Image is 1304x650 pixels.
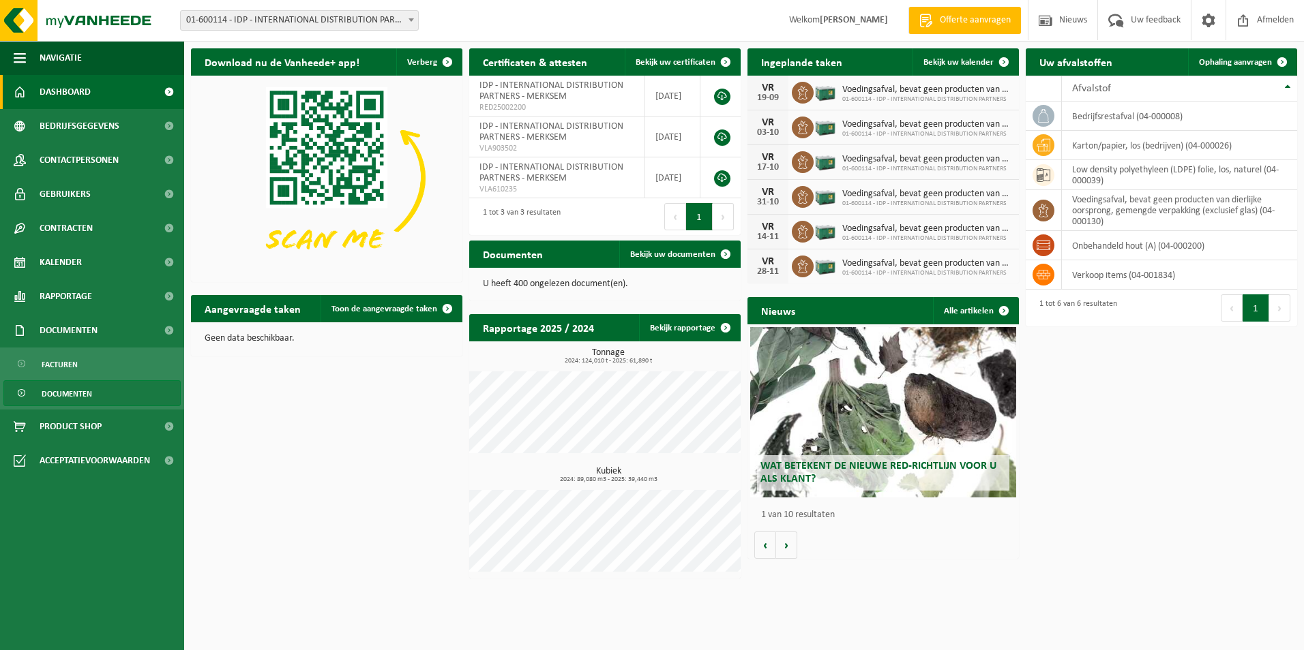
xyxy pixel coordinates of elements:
[760,461,996,484] span: Wat betekent de nieuwe RED-richtlijn voor u als klant?
[754,117,782,128] div: VR
[40,245,82,279] span: Kalender
[1221,294,1243,322] button: Previous
[1072,83,1111,94] span: Afvalstof
[469,48,601,75] h2: Certificaten & attesten
[191,48,373,75] h2: Download nu de Vanheede+ app!
[3,351,181,377] a: Facturen
[842,84,1012,95] span: Voedingsafval, bevat geen producten van dierlijke oorsprong, gemengde verpakking...
[479,162,623,183] span: IDP - INTERNATIONAL DISTRIBUTION PARTNERS - MERKSEM
[754,187,782,198] div: VR
[479,143,634,154] span: VLA903502
[1062,190,1297,231] td: voedingsafval, bevat geen producten van dierlijke oorsprong, gemengde verpakking (exclusief glas)...
[407,58,437,67] span: Verberg
[191,295,314,322] h2: Aangevraagde taken
[630,250,715,259] span: Bekijk uw documenten
[476,476,741,483] span: 2024: 89,080 m3 - 2025: 39,440 m3
[842,130,1012,138] span: 01-600114 - IDP - INTERNATIONAL DISTRIBUTION PARTNERS
[761,510,1012,520] p: 1 van 10 resultaten
[639,314,739,341] a: Bekijk rapportage
[842,223,1012,234] span: Voedingsafval, bevat geen producten van dierlijke oorsprong, gemengde verpakking...
[842,95,1012,104] span: 01-600114 - IDP - INTERNATIONAL DISTRIBUTION PARTNERS
[321,295,461,322] a: Toon de aangevraagde taken
[396,48,461,76] button: Verberg
[40,109,119,143] span: Bedrijfsgegevens
[842,154,1012,165] span: Voedingsafval, bevat geen producten van dierlijke oorsprong, gemengde verpakking...
[479,184,634,195] span: VLA610235
[754,221,782,232] div: VR
[842,234,1012,243] span: 01-600114 - IDP - INTERNATIONAL DISTRIBUTION PARTNERS
[1062,102,1297,131] td: bedrijfsrestafval (04-000008)
[40,279,92,313] span: Rapportage
[1062,131,1297,160] td: karton/papier, los (bedrijven) (04-000026)
[1243,294,1269,322] button: 1
[908,7,1021,34] a: Offerte aanvragen
[814,253,837,277] img: PB-LB-0680-HPE-GN-01
[479,80,623,102] span: IDP - INTERNATIONAL DISTRIBUTION PARTNERS - MERKSEM
[645,76,700,117] td: [DATE]
[3,380,181,406] a: Documenten
[686,203,713,230] button: 1
[842,165,1012,173] span: 01-600114 - IDP - INTERNATIONAL DISTRIBUTION PARTNERS
[40,143,119,177] span: Contactpersonen
[820,15,888,25] strong: [PERSON_NAME]
[814,149,837,172] img: PB-LB-0680-HPE-GN-01
[842,269,1012,277] span: 01-600114 - IDP - INTERNATIONAL DISTRIBUTION PARTNERS
[754,128,782,138] div: 03-10
[754,163,782,172] div: 17-10
[469,241,557,267] h2: Documenten
[645,157,700,198] td: [DATE]
[476,358,741,365] span: 2024: 124,010 t - 2025: 61,890 t
[636,58,715,67] span: Bekijk uw certificaten
[1033,293,1117,323] div: 1 tot 6 van 6 resultaten
[476,348,741,365] h3: Tonnage
[936,14,1014,27] span: Offerte aanvragen
[1269,294,1290,322] button: Next
[842,258,1012,269] span: Voedingsafval, bevat geen producten van dierlijke oorsprong, gemengde verpakking...
[40,177,91,211] span: Gebruikers
[664,203,686,230] button: Previous
[814,80,837,103] img: PB-LB-0680-HPE-GN-01
[1062,160,1297,190] td: low density polyethyleen (LDPE) folie, los, naturel (04-000039)
[476,202,561,232] div: 1 tot 3 van 3 resultaten
[469,314,608,341] h2: Rapportage 2025 / 2024
[205,334,449,343] p: Geen data beschikbaar.
[842,119,1012,130] span: Voedingsafval, bevat geen producten van dierlijke oorsprong, gemengde verpakking...
[754,232,782,242] div: 14-11
[814,114,837,138] img: PB-LB-0680-HPE-GN-01
[842,200,1012,208] span: 01-600114 - IDP - INTERNATIONAL DISTRIBUTION PARTNERS
[625,48,739,76] a: Bekijk uw certificaten
[754,267,782,277] div: 28-11
[479,102,634,113] span: RED25002200
[923,58,994,67] span: Bekijk uw kalender
[483,279,727,289] p: U heeft 400 ongelezen document(en).
[1188,48,1296,76] a: Ophaling aanvragen
[814,219,837,242] img: PB-LB-0680-HPE-GN-01
[754,531,776,559] button: Vorige
[754,152,782,163] div: VR
[40,444,150,478] span: Acceptatievoorwaarden
[40,75,91,109] span: Dashboard
[1062,260,1297,290] td: verkoop items (04-001834)
[1199,58,1272,67] span: Ophaling aanvragen
[842,189,1012,200] span: Voedingsafval, bevat geen producten van dierlijke oorsprong, gemengde verpakking...
[754,93,782,103] div: 19-09
[754,256,782,267] div: VR
[619,241,739,268] a: Bekijk uw documenten
[40,409,102,444] span: Product Shop
[713,203,734,230] button: Next
[479,121,623,142] span: IDP - INTERNATIONAL DISTRIBUTION PARTNERS - MERKSEM
[42,352,78,377] span: Facturen
[191,76,462,279] img: Download de VHEPlus App
[814,184,837,207] img: PB-LB-0680-HPE-GN-01
[776,531,797,559] button: Volgende
[181,11,418,30] span: 01-600114 - IDP - INTERNATIONAL DISTRIBUTION PARTNERS - MERKSEM
[180,10,419,31] span: 01-600114 - IDP - INTERNATIONAL DISTRIBUTION PARTNERS - MERKSEM
[40,211,93,245] span: Contracten
[750,327,1016,497] a: Wat betekent de nieuwe RED-richtlijn voor u als klant?
[754,198,782,207] div: 31-10
[754,82,782,93] div: VR
[40,313,98,347] span: Documenten
[747,48,856,75] h2: Ingeplande taken
[913,48,1018,76] a: Bekijk uw kalender
[645,117,700,157] td: [DATE]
